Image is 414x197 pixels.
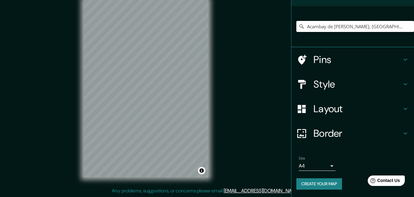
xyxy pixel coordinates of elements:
div: Style [291,72,414,97]
div: Border [291,121,414,146]
div: Pins [291,47,414,72]
button: Toggle attribution [198,167,205,174]
h4: Border [313,127,402,140]
h4: Pins [313,53,402,66]
h4: Style [313,78,402,90]
h4: Layout [313,103,402,115]
button: Create your map [296,178,342,190]
div: A4 [299,161,336,171]
div: Layout [291,97,414,121]
a: [EMAIL_ADDRESS][DOMAIN_NAME] [224,187,299,194]
p: Any problems, suggestions, or concerns please email . [112,187,300,195]
input: Pick your city or area [296,21,414,32]
iframe: Help widget launcher [359,173,407,190]
label: Size [299,156,305,161]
